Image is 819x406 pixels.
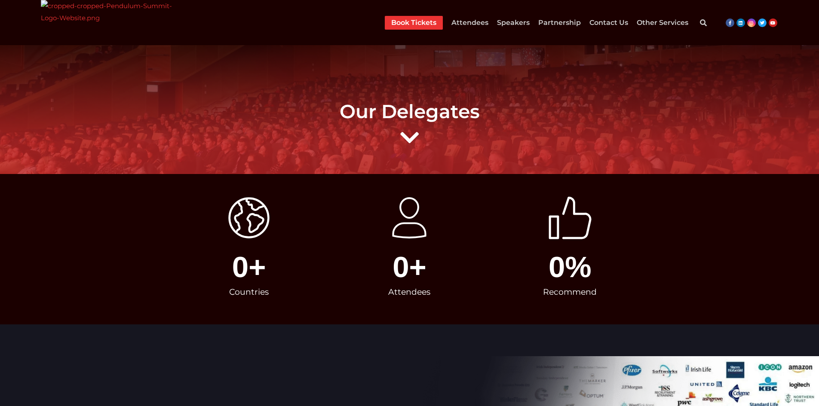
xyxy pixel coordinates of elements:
a: Partnership [538,16,581,30]
div: Search [695,14,712,31]
h1: Our Delegates [169,100,650,123]
span: 0 [549,252,565,282]
a: Book Tickets [391,16,436,30]
span: + [409,252,486,282]
nav: Menu [385,16,688,30]
div: Recommend [494,282,646,302]
a: Contact Us [589,16,628,30]
a: Speakers [497,16,530,30]
span: 0 [393,252,409,282]
a: Other Services [637,16,688,30]
span: 0 [232,252,248,282]
span: + [248,252,325,282]
div: Attendees [334,282,485,302]
div: Countries [173,282,325,302]
a: Attendees [451,16,488,30]
span: % [565,252,646,282]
